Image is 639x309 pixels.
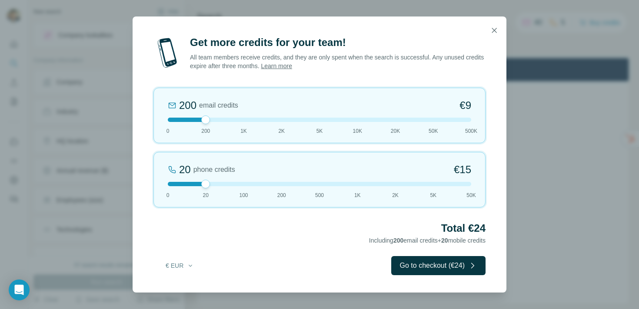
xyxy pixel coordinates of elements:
[429,127,438,135] span: 50K
[391,127,400,135] span: 20K
[179,99,196,112] div: 200
[369,237,486,244] span: Including email credits + mobile credits
[203,191,209,199] span: 20
[261,62,292,69] a: Learn more
[201,127,210,135] span: 200
[153,36,181,70] img: mobile-phone
[391,256,486,275] button: Go to checkout (€24)
[430,191,436,199] span: 5K
[465,127,477,135] span: 500K
[278,127,285,135] span: 2K
[353,127,362,135] span: 10K
[441,237,448,244] span: 20
[392,191,399,199] span: 2K
[239,191,248,199] span: 100
[316,127,323,135] span: 5K
[199,100,238,111] span: email credits
[160,258,200,273] button: € EUR
[393,237,403,244] span: 200
[354,191,361,199] span: 1K
[277,191,286,199] span: 200
[166,127,170,135] span: 0
[155,2,277,21] div: Upgrade plan for full access to Surfe
[193,164,235,175] span: phone credits
[179,163,191,177] div: 20
[466,191,476,199] span: 50K
[454,163,471,177] span: €15
[9,279,30,300] div: Open Intercom Messenger
[166,191,170,199] span: 0
[190,53,486,70] p: All team members receive credits, and they are only spent when the search is successful. Any unus...
[240,127,247,135] span: 1K
[153,221,486,235] h2: Total €24
[459,99,471,112] span: €9
[315,191,324,199] span: 500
